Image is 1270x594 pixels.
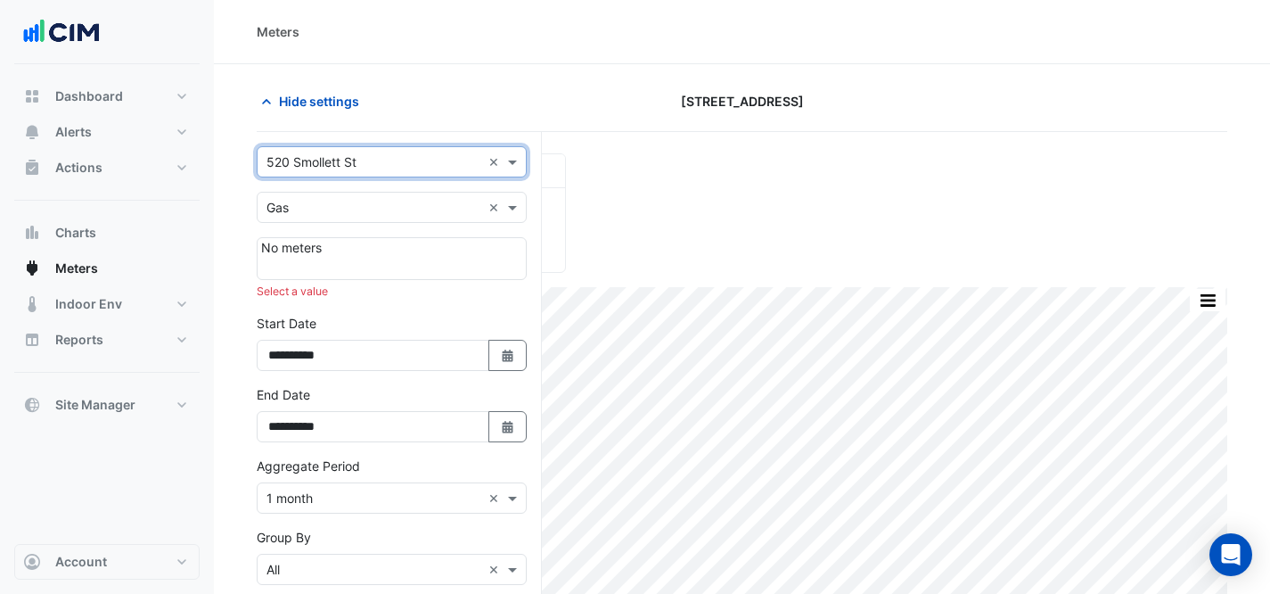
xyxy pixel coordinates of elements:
button: Indoor Env [14,286,200,322]
span: [STREET_ADDRESS] [681,92,804,111]
label: End Date [257,385,310,404]
label: Aggregate Period [257,457,360,475]
span: Dashboard [55,87,123,105]
button: Alerts [14,114,200,150]
span: Alerts [55,123,92,141]
span: Clear [488,560,504,579]
app-icon: Charts [23,224,41,242]
app-icon: Alerts [23,123,41,141]
img: Company Logo [21,14,102,50]
app-icon: Actions [23,159,41,177]
button: Actions [14,150,200,186]
app-icon: Dashboard [23,87,41,105]
span: No meters [261,240,322,255]
div: Meters [257,22,299,41]
button: Charts [14,215,200,251]
span: Clear [488,198,504,217]
app-icon: Meters [23,260,41,277]
label: Group By [257,528,311,547]
span: Reports [55,331,103,349]
app-icon: Reports [23,331,41,349]
span: Indoor Env [55,295,122,313]
span: Account [55,553,107,571]
span: Hide settings [279,92,359,111]
span: Clear [488,153,504,171]
div: Open Intercom Messenger [1209,533,1252,576]
button: Reports [14,322,200,358]
button: Dashboard [14,78,200,114]
span: Clear [488,489,504,507]
span: Actions [55,159,102,177]
button: Hide settings [257,86,371,117]
span: Site Manager [55,396,135,414]
button: Site Manager [14,387,200,423]
app-icon: Site Manager [23,396,41,414]
span: Charts [55,224,96,242]
fa-icon: Select Date [500,419,516,434]
span: Meters [55,260,98,277]
fa-icon: Select Date [500,348,516,363]
label: Start Date [257,314,316,333]
button: Account [14,544,200,580]
app-icon: Indoor Env [23,295,41,313]
button: Meters [14,251,200,286]
div: Select a value [257,284,527,300]
button: More Options [1190,289,1225,311]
